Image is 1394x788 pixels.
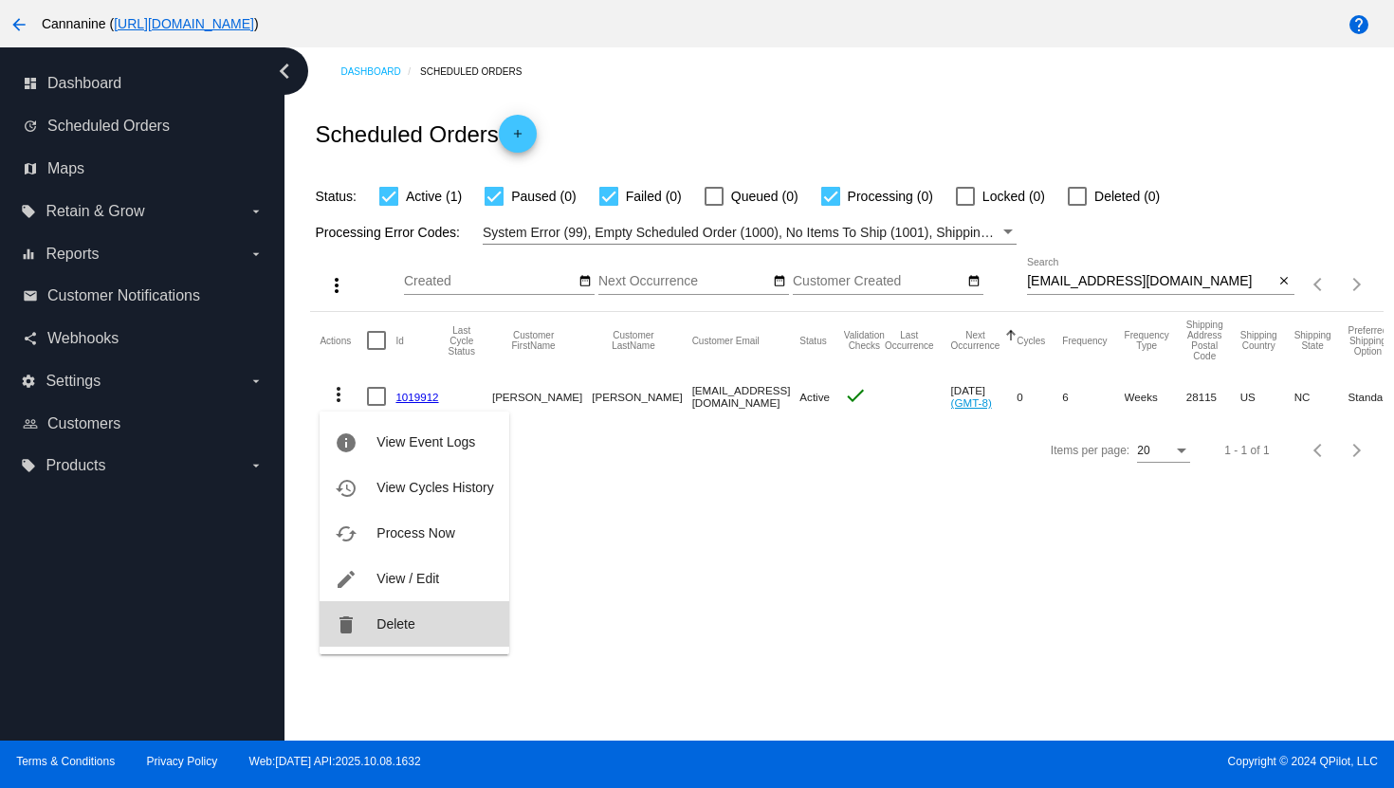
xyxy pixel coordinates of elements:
[376,571,439,586] span: View / Edit
[376,434,475,449] span: View Event Logs
[376,616,414,632] span: Delete
[376,525,454,541] span: Process Now
[376,480,493,495] span: View Cycles History
[335,568,358,591] mat-icon: edit
[335,477,358,500] mat-icon: history
[335,614,358,636] mat-icon: delete
[335,431,358,454] mat-icon: info
[335,522,358,545] mat-icon: cached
